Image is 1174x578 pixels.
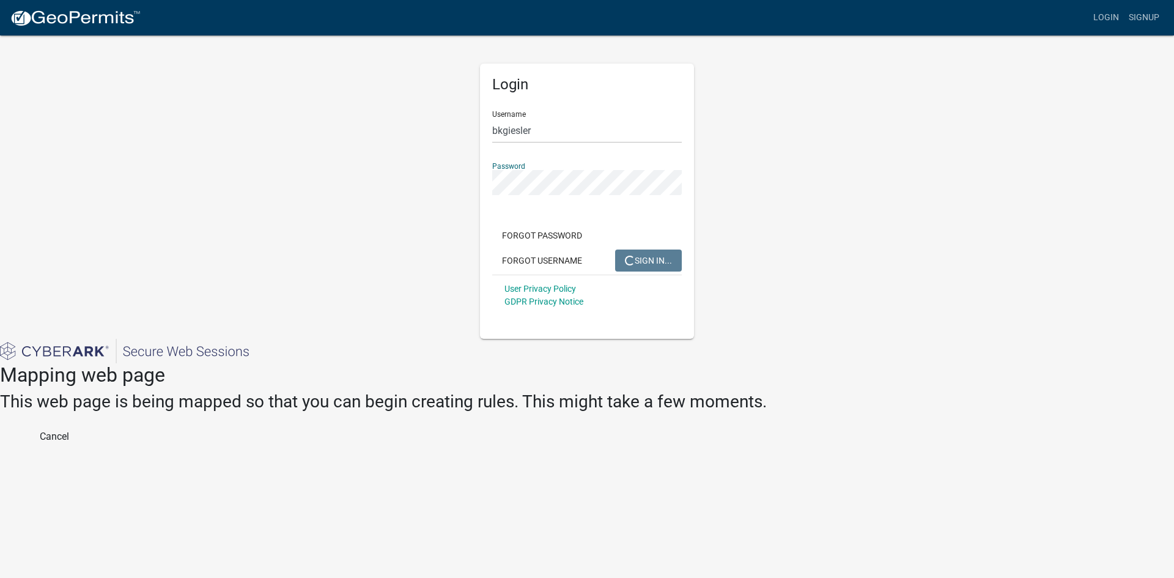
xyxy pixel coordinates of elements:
span: SIGN IN... [625,255,672,265]
a: User Privacy Policy [504,284,576,294]
button: Forgot Password [492,224,592,246]
button: Forgot Username [492,250,592,272]
a: Login [1088,6,1124,29]
button: SIGN IN... [615,250,682,272]
a: Signup [1124,6,1164,29]
a: GDPR Privacy Notice [504,297,583,306]
btn: Cancel [40,431,69,442]
h5: Login [492,76,682,94]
